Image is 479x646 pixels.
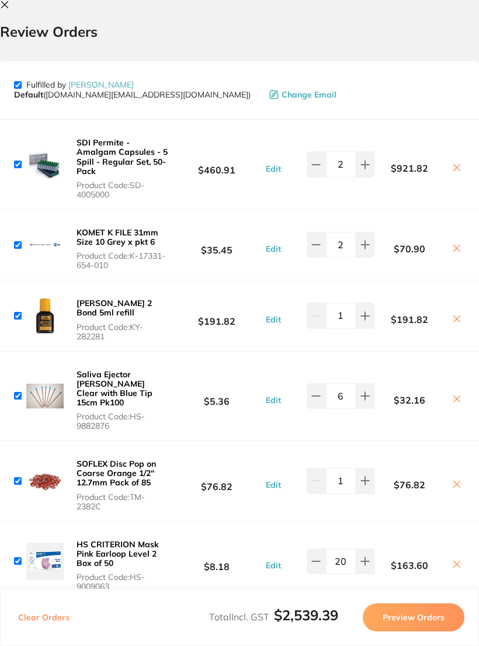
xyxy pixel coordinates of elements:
b: $191.82 [172,305,262,327]
b: $8.18 [172,551,262,572]
button: HS CRITERION Mask Pink Earloop Level 2 Box of 50 Product Code:HS-9009063 [73,539,172,592]
b: $35.45 [172,234,262,256]
span: customer.care@henryschein.com.au [14,90,251,99]
b: $5.36 [172,385,262,407]
b: HS CRITERION Mask Pink Earloop Level 2 Box of 50 [77,539,159,568]
button: [PERSON_NAME] 2 Bond 5ml refill Product Code:KY-282281 [73,298,172,341]
b: $921.82 [375,163,444,173]
b: [PERSON_NAME] 2 Bond 5ml refill [77,298,152,318]
span: Product Code: HS-9882876 [77,412,168,430]
span: Product Code: HS-9009063 [77,572,168,591]
b: $163.60 [375,560,444,571]
b: SDI Permite - Amalgam Capsules - 5 Spill - Regular Set, 50-Pack [77,137,168,176]
button: Clear Orders [15,603,73,631]
b: $76.82 [172,470,262,492]
b: Saliva Ejector [PERSON_NAME] Clear with Blue Tip 15cm Pk100 [77,369,152,408]
b: $191.82 [375,314,444,325]
b: SOFLEX Disc Pop on Coarse Orange 1/2" 12.7mm Pack of 85 [77,459,156,488]
span: Product Code: TM-2382C [77,492,168,511]
b: $2,539.39 [274,606,338,624]
img: Y3k2aGo1dw [26,297,64,335]
img: a3V6d2U5bg [26,543,64,580]
b: $76.82 [375,480,444,490]
b: $32.16 [375,395,444,405]
b: $460.91 [172,154,262,175]
span: Product Code: K-17331-654-010 [77,251,168,270]
button: KOMET K FILE 31mm Size 10 Grey x pkt 6 Product Code:K-17331-654-010 [73,227,172,270]
button: Preview Orders [363,603,464,631]
button: Edit [262,244,284,254]
b: $70.90 [375,244,444,254]
img: OG0xZDMzbw [26,146,64,183]
button: Saliva Ejector [PERSON_NAME] Clear with Blue Tip 15cm Pk100 Product Code:HS-9882876 [73,369,172,432]
button: SOFLEX Disc Pop on Coarse Orange 1/2" 12.7mm Pack of 85 Product Code:TM-2382C [73,459,172,511]
button: Edit [262,314,284,325]
button: Edit [262,164,284,174]
a: [PERSON_NAME] [68,79,134,90]
img: azYxeHVvNA [26,463,64,500]
img: aW1pdm9kbQ [26,226,64,263]
button: Edit [262,560,284,571]
button: Edit [262,395,284,405]
b: KOMET K FILE 31mm Size 10 Grey x pkt 6 [77,227,158,247]
span: Product Code: KY-282281 [77,322,168,341]
button: SDI Permite - Amalgam Capsules - 5 Spill - Regular Set, 50-Pack Product Code:SD-4005000 [73,137,172,200]
b: Default [14,89,43,100]
button: Edit [262,480,284,490]
button: Change Email [266,89,355,100]
p: Fulfilled by [26,80,134,89]
span: Product Code: SD-4005000 [77,180,168,199]
img: MTh6NmE0aw [26,377,64,415]
span: Change Email [282,90,336,99]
